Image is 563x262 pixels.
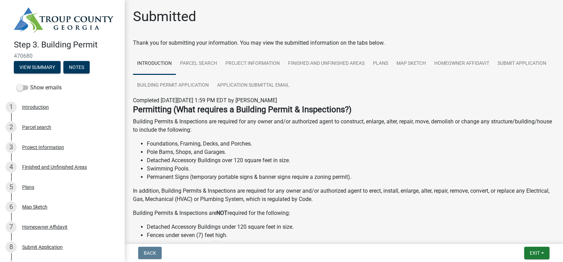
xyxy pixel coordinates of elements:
[133,75,213,97] a: Building Permit Application
[369,53,392,75] a: Plans
[133,117,555,134] p: Building Permits & Inspections are required for any owner and/or authorized agent to construct, e...
[6,142,17,153] div: 3
[392,53,430,75] a: Map Sketch
[221,53,284,75] a: Project Information
[133,97,277,104] span: Completed [DATE][DATE] 1:59 PM EDT by [PERSON_NAME]
[6,221,17,233] div: 7
[524,247,549,259] button: Exit
[530,250,540,256] span: Exit
[493,53,551,75] a: Submit Application
[147,148,555,156] li: Pole Barns, Shops, and Garages.
[133,187,555,203] p: In addition, Building Permits & Inspections are required for any owner and/or authorized agent to...
[14,65,61,70] wm-modal-confirm: Summary
[147,231,555,239] li: Fences under seven (7) feet high.
[6,242,17,253] div: 8
[147,140,555,148] li: Foundations, Framing, Decks, and Porches.
[133,53,176,75] a: Introduction
[147,239,555,248] li: Retaining Walls under four (4) feet high.
[176,53,221,75] a: Parcel search
[133,209,555,217] p: Building Permits & Inspections are required for the following:
[14,7,114,33] img: Troup County, Georgia
[6,182,17,193] div: 5
[22,204,47,209] div: Map Sketch
[6,201,17,212] div: 6
[147,156,555,165] li: Detached Accessory Buildings over 120 square feet in size.
[133,105,351,114] strong: Permitting (What requires a Building Permit & Inspections?)
[213,75,294,97] a: Application Submittal Email
[22,245,63,250] div: Submit Application
[22,105,49,110] div: Introduction
[138,247,162,259] button: Back
[6,102,17,113] div: 1
[22,145,64,150] div: Project Information
[14,61,61,73] button: View Summary
[63,61,90,73] button: Notes
[147,173,555,181] li: Permanent Signs (temporary portable signs & banner signs require a zoning permit).
[14,53,111,59] span: 470680
[133,8,196,25] h1: Submitted
[14,40,119,50] h4: Step 3. Building Permit
[144,250,156,256] span: Back
[6,161,17,173] div: 4
[216,210,227,216] strong: NOT
[63,65,90,70] wm-modal-confirm: Notes
[22,165,87,169] div: Finished and Unfinished Areas
[17,84,62,92] label: Show emails
[430,53,493,75] a: Homeowner Affidavit
[22,125,51,130] div: Parcel search
[6,122,17,133] div: 2
[147,165,555,173] li: Swimming Pools.
[22,185,34,190] div: Plans
[22,225,68,229] div: Homeowner Affidavit
[284,53,369,75] a: Finished and Unfinished Areas
[133,39,555,47] div: Thank you for submitting your information. You may view the submitted information on the tabs below.
[147,223,555,231] li: Detached Accessory Buildings under 120 square feet in size.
